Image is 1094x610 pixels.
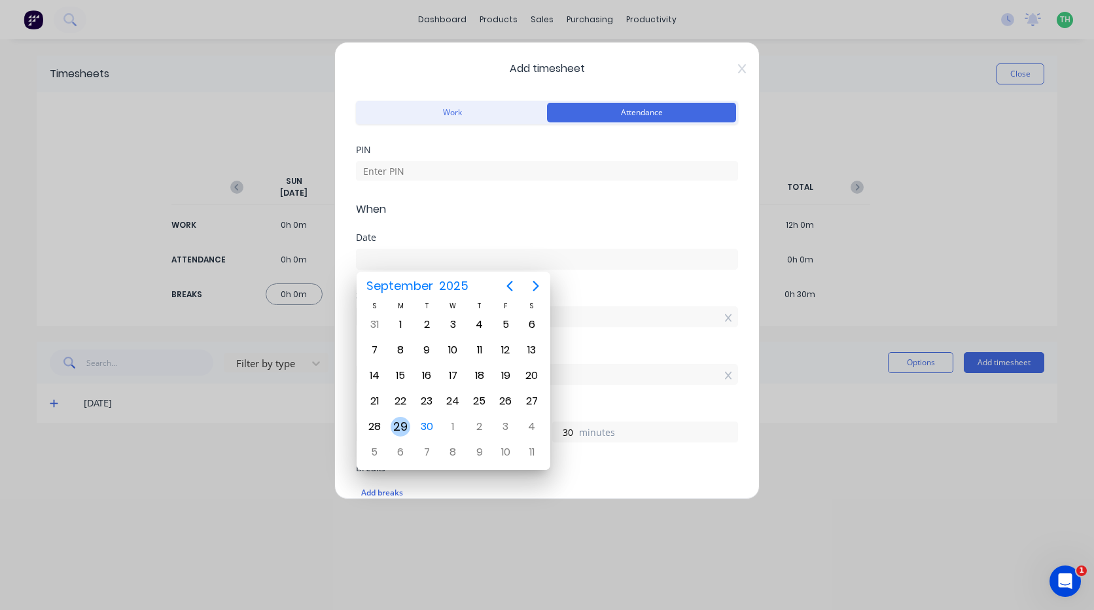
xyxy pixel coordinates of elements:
div: Wednesday, October 8, 2025 [443,442,463,462]
div: Wednesday, September 24, 2025 [443,391,463,411]
div: Monday, September 15, 2025 [391,366,410,386]
span: September [363,274,436,298]
div: Tuesday, September 2, 2025 [417,315,436,334]
div: Thursday, September 4, 2025 [470,315,489,334]
div: Monday, September 29, 2025 [391,417,410,437]
div: Friday, September 19, 2025 [496,366,516,386]
div: W [440,300,466,312]
div: Saturday, September 13, 2025 [522,340,542,360]
span: When [356,202,738,217]
div: Finish time [356,348,738,357]
div: Friday, October 3, 2025 [496,417,516,437]
div: Thursday, October 2, 2025 [470,417,489,437]
div: Tuesday, September 23, 2025 [417,391,436,411]
div: Monday, September 8, 2025 [391,340,410,360]
div: Sunday, September 28, 2025 [364,417,384,437]
div: Wednesday, September 3, 2025 [443,315,463,334]
div: Wednesday, September 10, 2025 [443,340,463,360]
label: minutes [579,425,737,442]
div: Tuesday, October 7, 2025 [417,442,436,462]
span: Add timesheet [356,61,738,77]
div: Monday, September 1, 2025 [391,315,410,334]
div: Friday, September 5, 2025 [496,315,516,334]
span: 2025 [436,274,471,298]
input: Enter PIN [356,161,738,181]
div: Saturday, October 11, 2025 [522,442,542,462]
div: Sunday, September 7, 2025 [364,340,384,360]
div: Friday, October 10, 2025 [496,442,516,462]
button: Next page [523,273,549,299]
div: Friday, September 12, 2025 [496,340,516,360]
div: PIN [356,145,738,154]
div: Date [356,233,738,242]
div: Sunday, October 5, 2025 [364,442,384,462]
div: Thursday, September 18, 2025 [470,366,489,386]
div: F [493,300,519,312]
div: Thursday, September 25, 2025 [470,391,489,411]
div: Monday, October 6, 2025 [391,442,410,462]
div: Breaks [356,463,738,473]
div: S [519,300,545,312]
div: Saturday, September 6, 2025 [522,315,542,334]
div: Thursday, September 11, 2025 [470,340,489,360]
div: Monday, September 22, 2025 [391,391,410,411]
span: 1 [1076,565,1087,576]
div: T [414,300,440,312]
button: Work [358,103,547,122]
div: Today, Tuesday, September 30, 2025 [417,417,436,437]
div: Sunday, August 31, 2025 [364,315,384,334]
div: T [467,300,493,312]
div: Saturday, September 20, 2025 [522,366,542,386]
div: Thursday, October 9, 2025 [470,442,489,462]
div: S [361,300,387,312]
div: Saturday, September 27, 2025 [522,391,542,411]
div: Start time [356,291,738,300]
div: Saturday, October 4, 2025 [522,417,542,437]
iframe: Intercom live chat [1050,565,1081,597]
div: Hours worked [356,406,738,415]
div: Wednesday, September 17, 2025 [443,366,463,386]
div: Friday, September 26, 2025 [496,391,516,411]
div: Wednesday, October 1, 2025 [443,417,463,437]
button: Previous page [497,273,523,299]
div: Sunday, September 21, 2025 [364,391,384,411]
div: Tuesday, September 16, 2025 [417,366,436,386]
div: Sunday, September 14, 2025 [364,366,384,386]
button: Attendance [547,103,736,122]
div: M [387,300,414,312]
div: Tuesday, September 9, 2025 [417,340,436,360]
input: 0 [553,422,576,442]
div: Add breaks [361,484,733,501]
button: September2025 [358,274,476,298]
